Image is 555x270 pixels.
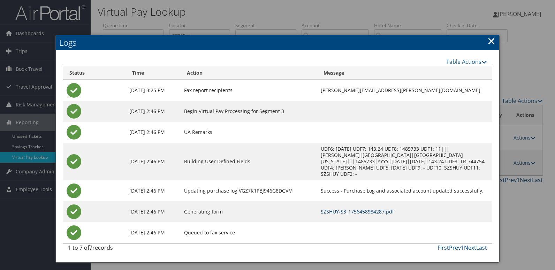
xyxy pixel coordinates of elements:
[476,244,487,252] a: Last
[181,201,318,222] td: Generating form
[461,244,464,252] a: 1
[68,243,165,255] div: 1 to 7 of records
[126,201,181,222] td: [DATE] 2:46 PM
[317,80,492,101] td: [PERSON_NAME][EMAIL_ADDRESS][PERSON_NAME][DOMAIN_NAME]
[321,208,394,215] a: SZSHUY-S3_1756458984287.pdf
[449,244,461,252] a: Prev
[63,66,126,80] th: Status: activate to sort column ascending
[181,180,318,201] td: Updating purchase log VGZ7K1PBJ946G8DGVM
[317,180,492,201] td: Success - Purchase Log and associated account updated successfully.
[438,244,449,252] a: First
[181,101,318,122] td: Begin Virtual Pay Processing for Segment 3
[126,143,181,180] td: [DATE] 2:46 PM
[126,101,181,122] td: [DATE] 2:46 PM
[126,180,181,201] td: [DATE] 2:46 PM
[181,122,318,143] td: UA Remarks
[487,34,495,48] a: Close
[126,222,181,243] td: [DATE] 2:46 PM
[317,66,492,80] th: Message: activate to sort column ascending
[181,66,318,80] th: Action: activate to sort column ascending
[126,122,181,143] td: [DATE] 2:46 PM
[181,222,318,243] td: Queued to fax service
[181,143,318,180] td: Building User Defined Fields
[56,35,499,50] h2: Logs
[89,244,92,252] span: 7
[317,143,492,180] td: UDF6: [DATE] UDF7: 143.24 UDF8: 1485733 UDF1: 11|||[PERSON_NAME]|[GEOGRAPHIC_DATA]|[GEOGRAPHIC_DA...
[181,80,318,101] td: Fax report recipients
[446,58,487,66] a: Table Actions
[126,80,181,101] td: [DATE] 3:25 PM
[126,66,181,80] th: Time: activate to sort column ascending
[464,244,476,252] a: Next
